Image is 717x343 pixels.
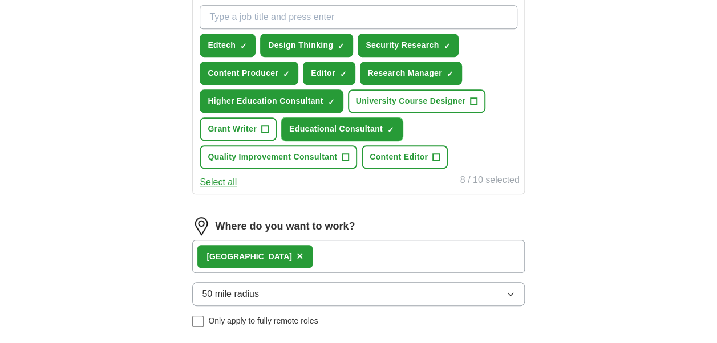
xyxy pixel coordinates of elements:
label: Where do you want to work? [215,219,355,234]
span: University Course Designer [356,95,466,107]
button: Educational Consultant✓ [281,117,403,141]
span: Higher Education Consultant [208,95,323,107]
button: 50 mile radius [192,282,524,306]
button: Research Manager✓ [360,62,462,85]
span: Grant Writer [208,123,257,135]
button: Quality Improvement Consultant [200,145,357,169]
span: ✓ [340,70,347,79]
span: ✓ [328,97,335,107]
span: ✓ [447,70,453,79]
span: 50 mile radius [202,287,259,301]
span: Editor [311,67,335,79]
button: Editor✓ [303,62,355,85]
button: Higher Education Consultant✓ [200,89,343,113]
span: Research Manager [368,67,442,79]
span: Educational Consultant [289,123,383,135]
img: location.png [192,217,210,235]
button: University Course Designer [348,89,486,113]
span: ✓ [283,70,290,79]
span: ✓ [443,42,450,51]
span: Quality Improvement Consultant [208,151,337,163]
span: × [297,250,303,262]
button: Content Editor [362,145,448,169]
input: Type a job title and press enter [200,5,517,29]
span: Content Editor [370,151,428,163]
span: Content Producer [208,67,278,79]
button: Security Research✓ [358,34,459,57]
button: Grant Writer [200,117,277,141]
span: ✓ [338,42,345,51]
button: Select all [200,175,237,189]
button: Design Thinking✓ [260,34,353,57]
span: ✓ [387,125,394,134]
input: Only apply to fully remote roles [192,316,204,327]
button: Content Producer✓ [200,62,298,85]
button: × [297,248,303,265]
span: Design Thinking [268,39,333,51]
span: ✓ [240,42,247,51]
div: 8 / 10 selected [460,173,520,189]
div: [GEOGRAPHIC_DATA] [206,251,292,263]
span: Only apply to fully remote roles [208,315,318,327]
span: Edtech [208,39,236,51]
button: Edtech✓ [200,34,256,57]
span: Security Research [366,39,439,51]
